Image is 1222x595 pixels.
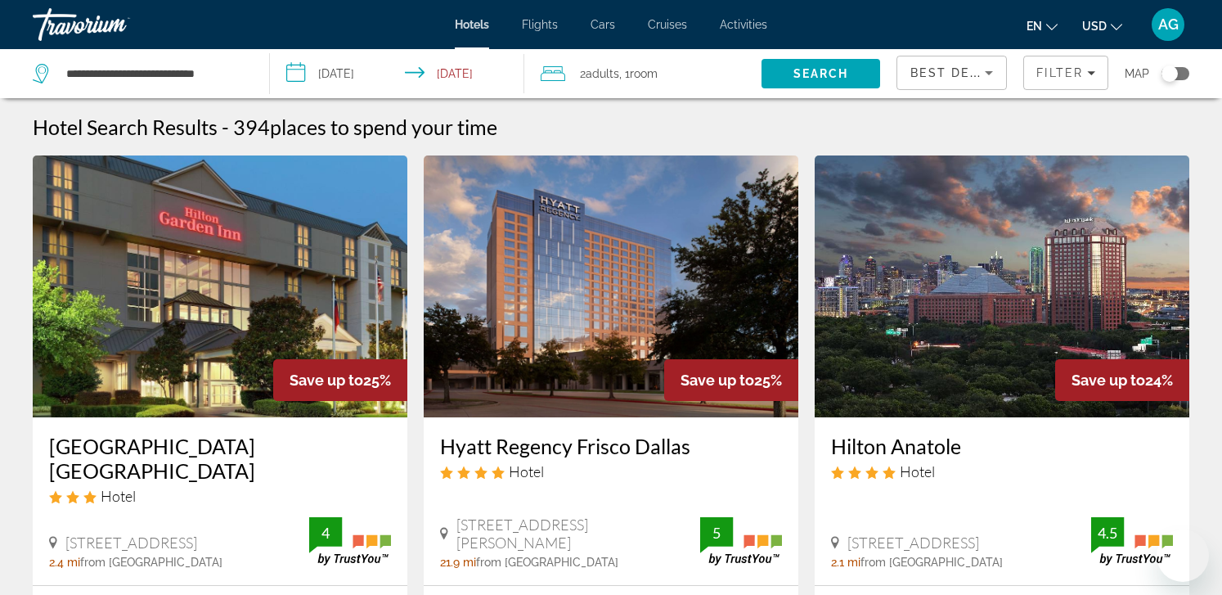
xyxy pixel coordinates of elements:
span: Filter [1036,66,1083,79]
img: TrustYou guest rating badge [309,517,391,566]
button: Filters [1023,56,1108,90]
span: from [GEOGRAPHIC_DATA] [476,556,618,569]
span: from [GEOGRAPHIC_DATA] [80,556,222,569]
div: 4 star Hotel [831,462,1173,480]
a: Hotels [455,18,489,31]
span: Save up to [681,372,754,389]
div: 25% [664,359,798,401]
img: Hyatt Regency Frisco Dallas [424,156,798,417]
button: Change language [1027,14,1058,38]
button: Travelers: 2 adults, 0 children [524,49,762,98]
button: Select check in and out date [270,49,523,98]
span: AG [1158,16,1179,33]
button: Search [762,59,880,88]
span: places to spend your time [270,115,497,139]
span: Best Deals [910,66,995,79]
img: Hilton Anatole [815,156,1189,417]
span: 2.4 mi [49,556,80,569]
div: 24% [1055,359,1189,401]
span: 2.1 mi [831,556,860,569]
span: , 1 [619,62,658,85]
span: Hotel [509,462,544,480]
span: USD [1082,20,1107,33]
span: - [222,115,229,139]
a: Activities [720,18,767,31]
span: Map [1125,62,1149,85]
span: Hotel [900,462,935,480]
button: Change currency [1082,14,1122,38]
iframe: Button to launch messaging window [1157,530,1209,582]
span: Search [793,67,849,80]
img: TrustYou guest rating badge [700,517,782,566]
span: en [1027,20,1042,33]
img: Hilton Garden Inn Dallas Market Center [33,156,407,417]
div: 4 star Hotel [440,462,782,480]
a: Travorium [33,3,196,46]
div: 5 [700,523,733,543]
a: Hyatt Regency Frisco Dallas [440,434,782,458]
mat-select: Sort by [910,63,993,83]
span: Room [630,67,658,80]
img: TrustYou guest rating badge [1091,517,1173,566]
a: Hilton Anatole [831,434,1173,458]
span: 2 [580,62,619,85]
div: 4.5 [1091,523,1124,543]
span: 21.9 mi [440,556,476,569]
a: [GEOGRAPHIC_DATA] [GEOGRAPHIC_DATA] [49,434,391,483]
input: Search hotel destination [65,61,245,86]
a: Cruises [648,18,687,31]
span: [STREET_ADDRESS] [65,534,197,552]
span: [STREET_ADDRESS][PERSON_NAME] [456,516,700,552]
span: [STREET_ADDRESS] [847,534,979,552]
h1: Hotel Search Results [33,115,218,139]
div: 25% [273,359,407,401]
button: User Menu [1147,7,1189,42]
span: Save up to [290,372,363,389]
a: Flights [522,18,558,31]
span: Adults [586,67,619,80]
h2: 394 [233,115,497,139]
div: 3 star Hotel [49,487,391,505]
button: Toggle map [1149,66,1189,81]
a: Cars [591,18,615,31]
span: from [GEOGRAPHIC_DATA] [860,556,1003,569]
div: 4 [309,523,342,543]
span: Save up to [1071,372,1145,389]
span: Hotel [101,487,136,505]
